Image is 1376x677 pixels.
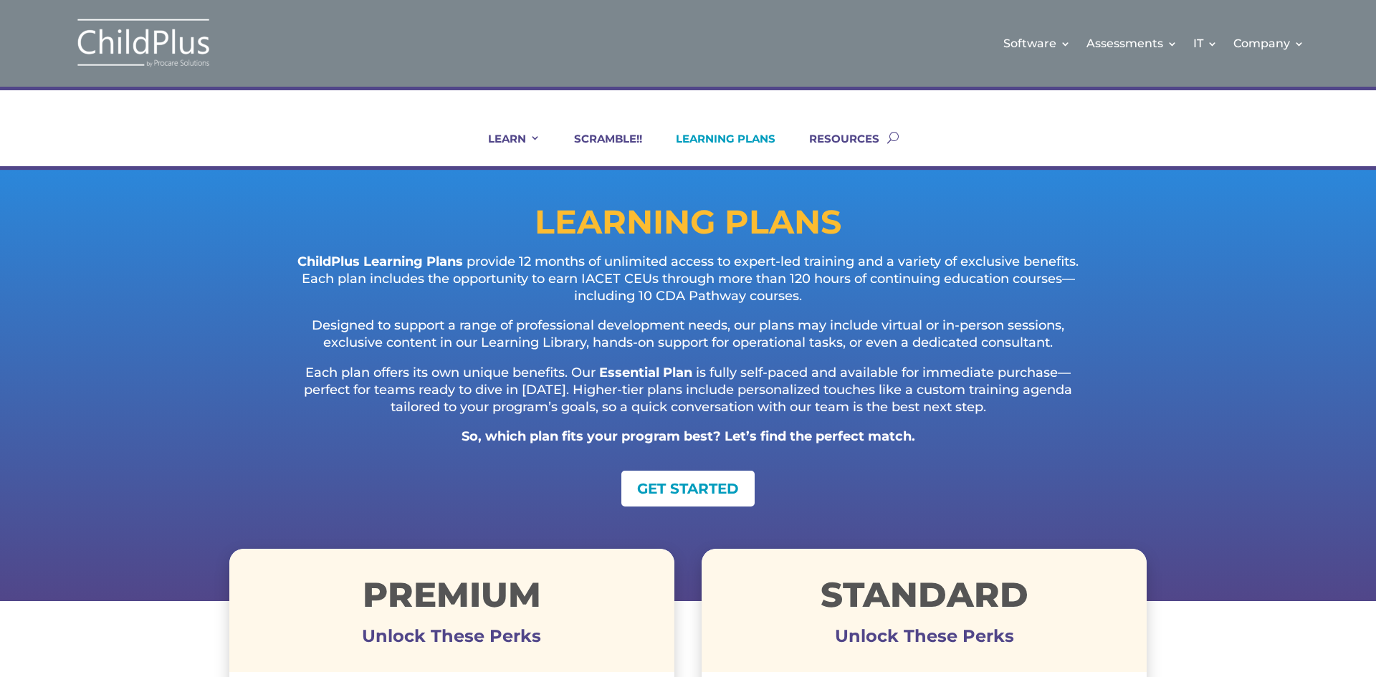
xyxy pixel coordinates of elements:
[702,577,1147,619] h1: STANDARD
[462,428,915,444] strong: So, which plan fits your program best? Let’s find the perfect match.
[229,206,1147,246] h1: LEARNING PLANS
[599,365,692,380] strong: Essential Plan
[556,132,642,166] a: SCRAMBLE!!
[1086,14,1177,72] a: Assessments
[702,636,1147,643] h3: Unlock These Perks
[229,636,674,643] h3: Unlock These Perks
[297,254,463,269] strong: ChildPlus Learning Plans
[470,132,540,166] a: LEARN
[1193,14,1218,72] a: IT
[287,254,1089,317] p: provide 12 months of unlimited access to expert-led training and a variety of exclusive benefits....
[658,132,775,166] a: LEARNING PLANS
[791,132,879,166] a: RESOURCES
[621,471,755,506] a: GET STARTED
[287,365,1089,428] p: Each plan offers its own unique benefits. Our is fully self-paced and available for immediate pur...
[229,577,674,619] h1: Premium
[1003,14,1071,72] a: Software
[1233,14,1304,72] a: Company
[287,317,1089,365] p: Designed to support a range of professional development needs, our plans may include virtual or i...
